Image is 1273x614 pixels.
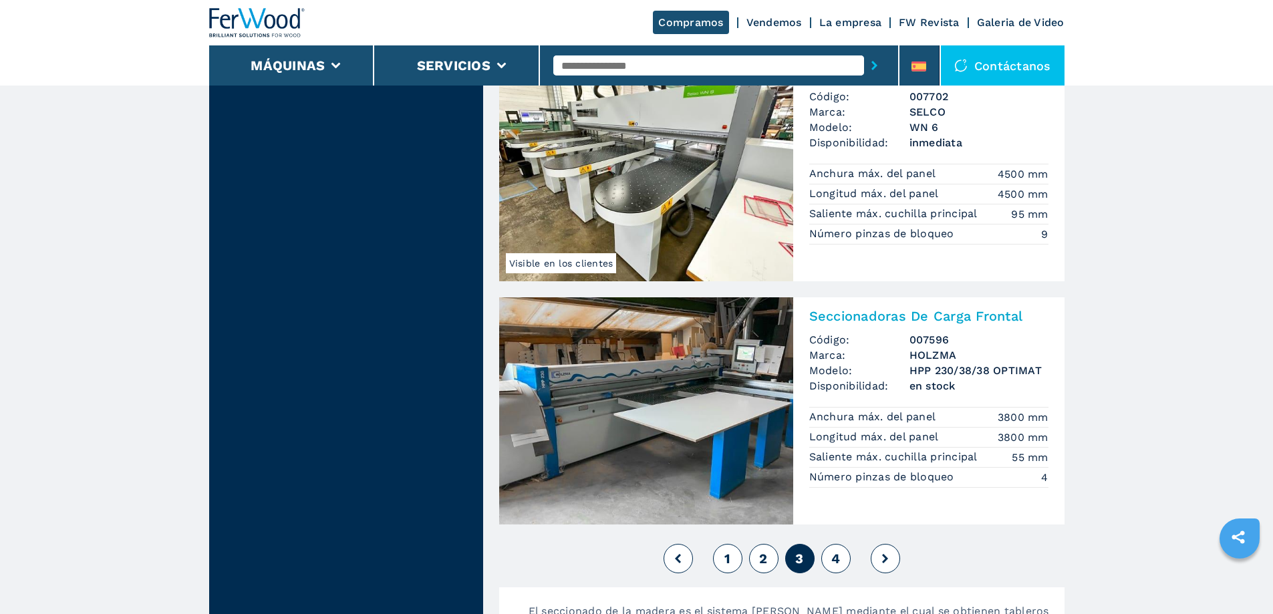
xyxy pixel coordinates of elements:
span: Marca: [809,347,909,363]
button: Máquinas [251,57,325,73]
a: Vendemos [746,16,802,29]
a: La empresa [819,16,882,29]
span: Código: [809,89,909,104]
button: 4 [821,544,851,573]
span: Modelo: [809,120,909,135]
span: Código: [809,332,909,347]
iframe: Chat [1216,554,1263,604]
button: submit-button [864,50,885,81]
button: 3 [785,544,815,573]
a: Seccionadoras De Carga Frontal HOLZMA HPP 230/38/38 OPTIMATSeccionadoras De Carga FrontalCódigo:0... [499,297,1065,524]
span: 3 [795,551,803,567]
div: Contáctanos [941,45,1065,86]
img: Seccionadoras De Carga Frontal SELCO WN 6 [499,54,793,281]
p: Anchura máx. del panel [809,166,940,181]
h3: HOLZMA [909,347,1048,363]
a: sharethis [1222,520,1255,554]
em: 4 [1041,470,1048,485]
a: FW Revista [899,16,960,29]
span: Modelo: [809,363,909,378]
p: Número pinzas de bloqueo [809,226,958,241]
p: Anchura máx. del panel [809,410,940,424]
span: 2 [759,551,767,567]
span: 1 [724,551,730,567]
em: 9 [1041,226,1048,242]
button: Servicios [417,57,490,73]
button: 1 [713,544,742,573]
span: en stock [909,378,1048,394]
em: 95 mm [1011,206,1048,222]
span: Visible en los clientes [506,253,617,273]
h3: WN 6 [909,120,1048,135]
a: Compramos [653,11,728,34]
p: Saliente máx. cuchilla principal [809,206,981,221]
em: 3800 mm [998,410,1048,425]
img: Seccionadoras De Carga Frontal HOLZMA HPP 230/38/38 OPTIMAT [499,297,793,524]
span: 4 [831,551,840,567]
h3: SELCO [909,104,1048,120]
span: inmediata [909,135,1048,150]
em: 4500 mm [998,186,1048,202]
p: Longitud máx. del panel [809,430,942,444]
p: Longitud máx. del panel [809,186,942,201]
button: 2 [749,544,779,573]
h3: 007702 [909,89,1048,104]
em: 3800 mm [998,430,1048,445]
span: Disponibilidad: [809,378,909,394]
p: Saliente máx. cuchilla principal [809,450,981,464]
img: Ferwood [209,8,305,37]
span: Marca: [809,104,909,120]
h3: 007596 [909,332,1048,347]
em: 4500 mm [998,166,1048,182]
span: Disponibilidad: [809,135,909,150]
h2: Seccionadoras De Carga Frontal [809,308,1048,324]
a: Seccionadoras De Carga Frontal SELCO WN 6Visible en los clientesSeccionadoras De Carga FrontalCód... [499,54,1065,281]
img: Contáctanos [954,59,968,72]
em: 55 mm [1012,450,1048,465]
a: Galeria de Video [977,16,1065,29]
h3: HPP 230/38/38 OPTIMAT [909,363,1048,378]
p: Número pinzas de bloqueo [809,470,958,484]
